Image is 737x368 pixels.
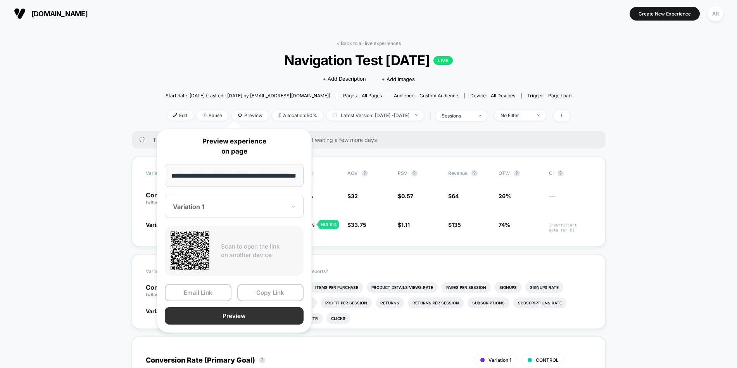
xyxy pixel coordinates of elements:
li: Profit Per Session [321,297,372,308]
span: Start date: [DATE] (Last edit [DATE] by [EMAIL_ADDRESS][DOMAIN_NAME]) [166,93,330,98]
span: --- [549,194,592,205]
span: OTW [499,170,541,176]
li: Items Per Purchase [311,282,363,293]
span: + Add Images [381,76,415,82]
span: Edit [167,110,193,121]
span: $ [448,221,461,228]
li: Signups Rate [525,282,563,293]
span: Variation 1 [146,308,173,314]
button: Copy Link [237,284,304,301]
span: Page Load [548,93,571,98]
img: end [478,115,481,116]
p: LIVE [433,56,453,65]
button: ? [362,170,368,176]
span: $ [347,221,366,228]
div: AR [708,6,723,21]
span: all pages [362,93,382,98]
button: AR [706,6,725,22]
span: CI [549,170,592,176]
button: Create New Experience [630,7,700,21]
span: Custom Audience [419,93,458,98]
span: $ [398,221,410,228]
span: Variation 1 [488,357,511,363]
a: < Back to all live experiences [337,40,401,46]
span: 26% [499,193,511,199]
img: calendar [333,113,337,117]
button: ? [514,170,520,176]
span: There are still no statistically significant results. We recommend waiting a few more days [153,136,590,143]
span: Allocation: 50% [272,110,323,121]
p: Control [146,192,188,205]
span: Variation [146,170,188,176]
span: Navigation Test [DATE] [186,52,551,68]
span: Insufficient data for CI [549,223,592,233]
span: 0.57 [401,193,413,199]
span: (without changes) [146,292,181,297]
button: Email Link [165,284,231,301]
p: Preview experience on page [165,136,304,156]
img: Visually logo [14,8,26,19]
img: end [415,114,418,116]
button: Preview [165,307,304,325]
div: No Filter [501,112,532,118]
button: ? [411,170,418,176]
span: 135 [452,221,461,228]
div: Audience: [394,93,458,98]
span: Device: [464,93,521,98]
span: PSV [398,170,407,176]
span: 33.75 [351,221,366,228]
img: rebalance [278,113,281,117]
li: Pages Per Session [442,282,491,293]
button: ? [557,170,564,176]
span: Latest Version: [DATE] - [DATE] [327,110,424,121]
img: end [203,113,207,117]
span: Variation [146,268,188,275]
button: ? [471,170,478,176]
li: Signups [495,282,521,293]
p: Control [146,284,195,297]
span: $ [398,193,413,199]
div: Pages: [343,93,382,98]
span: CONTROL [536,357,559,363]
button: [DOMAIN_NAME] [12,7,90,20]
li: Subscriptions Rate [513,297,566,308]
div: + 83.6 % [318,220,339,229]
li: Returns Per Session [408,297,464,308]
li: Clicks [326,313,350,324]
span: 74% [499,221,510,228]
span: $ [448,193,459,199]
span: [DOMAIN_NAME] [31,10,88,18]
span: Variation 1 [146,221,173,228]
span: Pause [197,110,228,121]
img: end [537,114,540,116]
li: Returns [376,297,404,308]
span: 32 [351,193,358,199]
span: Preview [232,110,268,121]
span: + Add Description [323,75,366,83]
span: (without changes) [146,200,181,204]
div: sessions [442,113,473,119]
span: 1.11 [401,221,410,228]
span: all devices [491,93,515,98]
li: Subscriptions [468,297,509,308]
li: Product Details Views Rate [367,282,438,293]
img: edit [173,113,177,117]
p: Scan to open the link on another device [221,242,298,260]
div: Trigger: [527,93,571,98]
span: $ [347,193,358,199]
button: ? [259,357,265,363]
span: 64 [452,193,459,199]
span: Revenue [448,170,468,176]
span: AOV [347,170,358,176]
span: | [428,110,436,121]
p: Would like to see more reports? [259,268,592,274]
